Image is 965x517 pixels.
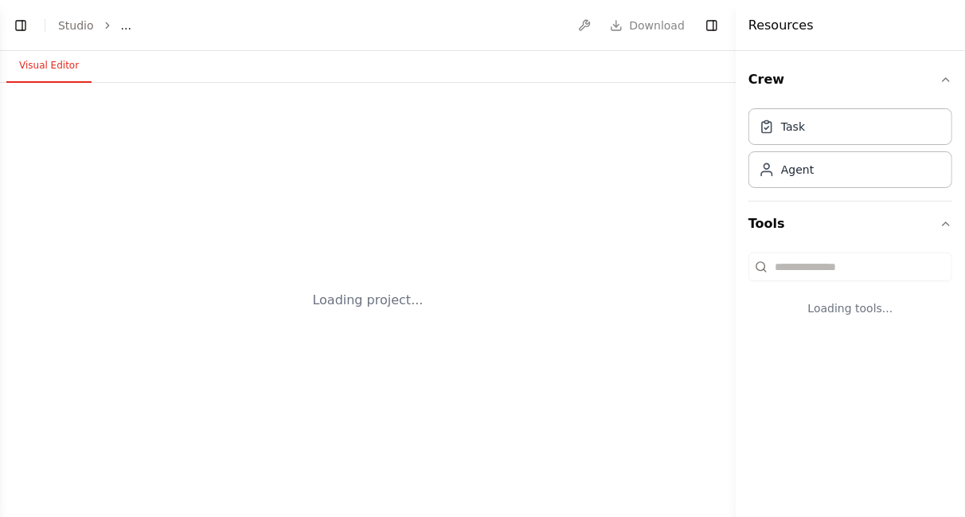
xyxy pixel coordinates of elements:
[313,291,424,310] div: Loading project...
[748,288,952,329] div: Loading tools...
[10,14,32,37] button: Show left sidebar
[781,162,814,178] div: Agent
[121,18,131,33] span: ...
[701,14,723,37] button: Hide right sidebar
[748,16,814,35] h4: Resources
[58,18,131,33] nav: breadcrumb
[58,19,94,32] a: Studio
[748,57,952,102] button: Crew
[748,246,952,342] div: Tools
[748,102,952,201] div: Crew
[6,49,92,83] button: Visual Editor
[748,202,952,246] button: Tools
[781,119,805,135] div: Task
